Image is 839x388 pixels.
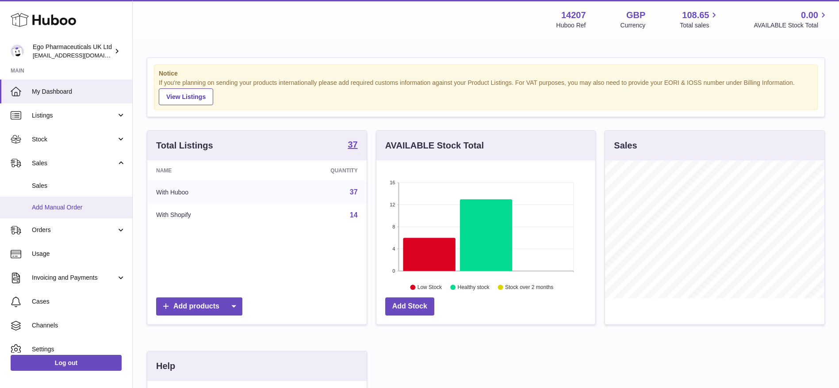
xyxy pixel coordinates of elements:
[682,9,709,21] span: 108.65
[32,111,116,120] span: Listings
[11,355,122,371] a: Log out
[156,297,242,316] a: Add products
[626,9,645,21] strong: GBP
[32,203,126,212] span: Add Manual Order
[680,9,719,30] a: 108.65 Total sales
[33,43,112,60] div: Ego Pharmaceuticals UK Ltd
[32,159,116,167] span: Sales
[392,268,395,274] text: 0
[147,204,265,227] td: With Shopify
[32,135,116,144] span: Stock
[392,224,395,229] text: 8
[418,284,442,290] text: Low Stock
[32,182,126,190] span: Sales
[350,211,358,219] a: 14
[32,345,126,354] span: Settings
[505,284,553,290] text: Stock over 2 months
[348,140,357,149] strong: 37
[159,79,813,105] div: If you're planning on sending your products internationally please add required customs informati...
[385,297,434,316] a: Add Stock
[156,140,213,152] h3: Total Listings
[147,181,265,204] td: With Huboo
[33,52,130,59] span: [EMAIL_ADDRESS][DOMAIN_NAME]
[32,297,126,306] span: Cases
[801,9,818,21] span: 0.00
[754,21,828,30] span: AVAILABLE Stock Total
[392,246,395,251] text: 4
[32,250,126,258] span: Usage
[561,9,586,21] strong: 14207
[159,69,813,78] strong: Notice
[621,21,646,30] div: Currency
[159,88,213,105] a: View Listings
[11,45,24,58] img: internalAdmin-14207@internal.huboo.com
[457,284,490,290] text: Healthy stock
[385,140,484,152] h3: AVAILABLE Stock Total
[614,140,637,152] h3: Sales
[147,160,265,181] th: Name
[32,274,116,282] span: Invoicing and Payments
[680,21,719,30] span: Total sales
[348,140,357,151] a: 37
[32,321,126,330] span: Channels
[556,21,586,30] div: Huboo Ref
[754,9,828,30] a: 0.00 AVAILABLE Stock Total
[32,87,126,96] span: My Dashboard
[156,360,175,372] h3: Help
[350,188,358,196] a: 37
[390,202,395,207] text: 12
[32,226,116,234] span: Orders
[265,160,366,181] th: Quantity
[390,180,395,185] text: 16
